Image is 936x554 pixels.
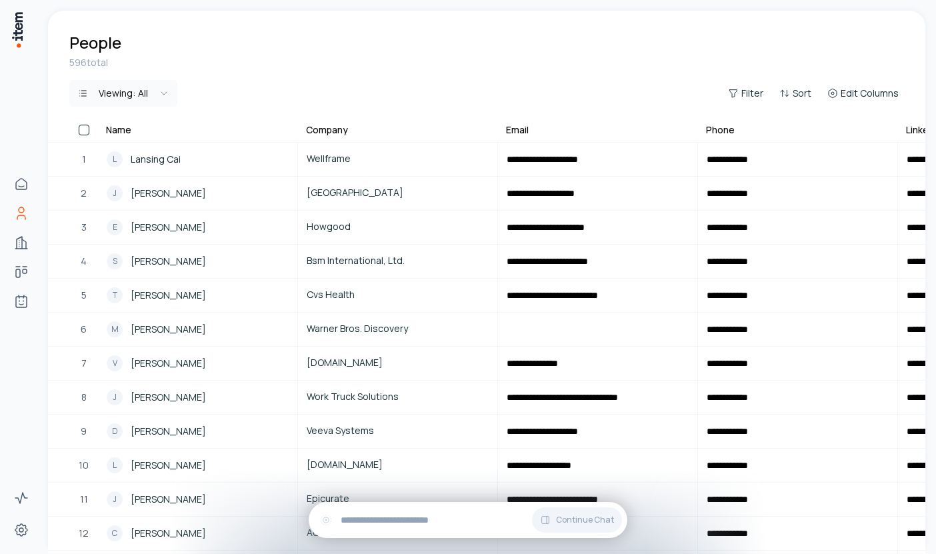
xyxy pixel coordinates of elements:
a: Work Truck Solutions [299,381,497,413]
span: [PERSON_NAME] [131,356,206,371]
span: [PERSON_NAME] [131,288,206,303]
a: J[PERSON_NAME] [99,483,297,515]
button: Filter [723,84,769,103]
span: [PERSON_NAME] [131,458,206,473]
a: M[PERSON_NAME] [99,313,297,345]
span: 1 [82,152,86,167]
span: 10 [79,458,89,473]
button: Continue Chat [532,507,622,533]
span: Bsm International, Ltd. [307,253,489,268]
a: T[PERSON_NAME] [99,279,297,311]
a: C[PERSON_NAME] [99,517,297,549]
div: D [107,423,123,439]
div: Company [306,123,348,137]
span: [DOMAIN_NAME] [307,355,489,370]
span: 4 [81,254,87,269]
a: [DOMAIN_NAME] [299,449,497,481]
div: L [107,151,123,167]
a: J[PERSON_NAME] [99,381,297,413]
span: 3 [81,220,87,235]
span: Advance Auto Parts [307,525,489,540]
div: J [107,185,123,201]
span: [PERSON_NAME] [131,390,206,405]
div: Email [506,123,529,137]
span: Howgood [307,219,489,234]
a: Home [8,171,35,197]
a: Bsm International, Ltd. [299,245,497,277]
span: Wellframe [307,151,489,166]
a: People [8,200,35,227]
a: L[PERSON_NAME] [99,449,297,481]
span: 2 [81,186,87,201]
a: LLansing Cai [99,143,297,175]
span: Lansing Cai [131,152,181,167]
a: Warner Bros. Discovery [299,313,497,345]
button: Sort [774,84,817,103]
span: 6 [81,322,87,337]
span: [PERSON_NAME] [131,220,206,235]
span: 5 [81,288,87,303]
a: Epicurate [299,483,497,515]
a: D[PERSON_NAME] [99,415,297,447]
span: Sort [793,87,811,100]
span: [GEOGRAPHIC_DATA] [307,185,489,200]
a: Wellframe [299,143,497,175]
span: Work Truck Solutions [307,389,489,404]
a: Cvs Health [299,279,497,311]
button: Edit Columns [822,84,904,103]
div: Continue Chat [309,502,627,538]
span: [PERSON_NAME] [131,254,206,269]
span: Epicurate [307,491,489,506]
a: Agents [8,288,35,315]
span: Edit Columns [841,87,899,100]
div: Viewing: [99,87,148,100]
a: Settings [8,517,35,543]
span: Cvs Health [307,287,489,302]
span: [PERSON_NAME] [131,424,206,439]
span: 8 [81,390,87,405]
span: 9 [81,424,87,439]
span: [PERSON_NAME] [131,322,206,337]
a: [DOMAIN_NAME] [299,347,497,379]
div: Phone [706,123,735,137]
a: V[PERSON_NAME] [99,347,297,379]
span: Continue Chat [556,515,614,525]
div: T [107,287,123,303]
span: Warner Bros. Discovery [307,321,489,336]
a: Veeva Systems [299,415,497,447]
a: [GEOGRAPHIC_DATA] [299,177,497,209]
div: J [107,389,123,405]
span: Veeva Systems [307,423,489,438]
span: [PERSON_NAME] [131,492,206,507]
a: S[PERSON_NAME] [99,245,297,277]
span: Filter [741,87,763,100]
a: Deals [8,259,35,285]
div: L [107,457,123,473]
a: E[PERSON_NAME] [99,211,297,243]
span: 12 [79,526,89,541]
a: Advance Auto Parts [299,517,497,549]
div: C [107,525,123,541]
a: Activity [8,485,35,511]
a: Howgood [299,211,497,243]
div: 596 total [69,56,904,69]
div: S [107,253,123,269]
span: [DOMAIN_NAME] [307,457,489,472]
span: 11 [80,492,88,507]
div: M [107,321,123,337]
a: Companies [8,229,35,256]
img: Item Brain Logo [11,11,24,49]
h1: People [69,32,121,53]
div: Name [106,123,131,137]
span: [PERSON_NAME] [131,186,206,201]
div: J [107,491,123,507]
span: [PERSON_NAME] [131,526,206,541]
div: E [107,219,123,235]
a: J[PERSON_NAME] [99,177,297,209]
div: V [107,355,123,371]
span: 7 [81,356,87,371]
